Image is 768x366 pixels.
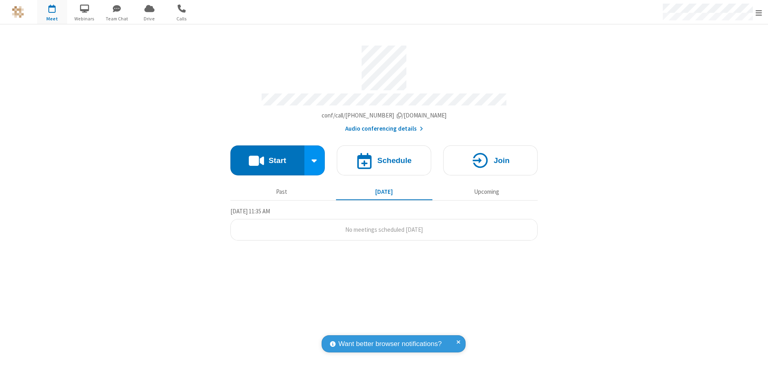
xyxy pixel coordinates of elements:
[167,15,197,22] span: Calls
[70,15,100,22] span: Webinars
[748,345,762,360] iframe: Chat
[304,145,325,175] div: Start conference options
[322,111,447,119] span: Copy my meeting room link
[443,145,538,175] button: Join
[322,111,447,120] button: Copy my meeting room linkCopy my meeting room link
[494,157,510,164] h4: Join
[234,184,330,199] button: Past
[345,226,423,233] span: No meetings scheduled [DATE]
[12,6,24,18] img: QA Selenium DO NOT DELETE OR CHANGE
[336,184,432,199] button: [DATE]
[438,184,535,199] button: Upcoming
[102,15,132,22] span: Team Chat
[345,124,423,133] button: Audio conferencing details
[268,157,286,164] h4: Start
[377,157,412,164] h4: Schedule
[134,15,164,22] span: Drive
[230,145,304,175] button: Start
[338,339,442,349] span: Want better browser notifications?
[230,207,270,215] span: [DATE] 11:35 AM
[337,145,431,175] button: Schedule
[230,207,538,241] section: Today's Meetings
[37,15,67,22] span: Meet
[230,40,538,133] section: Account details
